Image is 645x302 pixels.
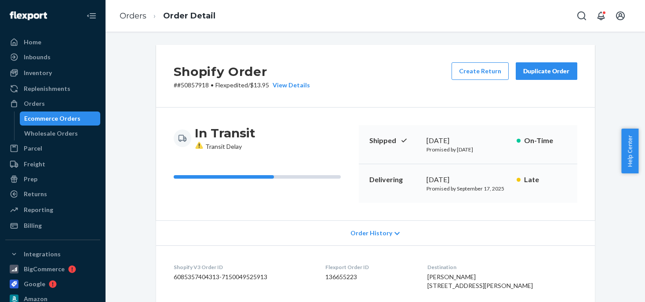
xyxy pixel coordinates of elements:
[325,273,413,281] dd: 136655223
[612,7,629,25] button: Open account menu
[325,263,413,271] dt: Flexport Order ID
[20,126,101,140] a: Wholesale Orders
[174,263,312,271] dt: Shopify V3 Order ID
[426,146,510,153] p: Promised by [DATE]
[24,190,47,198] div: Returns
[369,175,419,185] p: Delivering
[5,157,100,171] a: Freight
[24,53,51,61] div: Inbounds
[5,35,100,49] a: Home
[5,141,100,155] a: Parcel
[24,175,37,183] div: Prep
[10,11,47,20] img: Flexport logo
[20,111,101,126] a: Ecommerce Orders
[426,175,510,185] div: [DATE]
[24,129,78,138] div: Wholesale Orders
[426,185,510,192] p: Promised by September 17, 2025
[24,280,45,288] div: Google
[24,84,70,93] div: Replenishments
[516,62,577,80] button: Duplicate Order
[524,136,567,146] p: On-Time
[523,67,570,75] div: Duplicate Order
[621,129,638,173] button: Help Center
[174,62,310,81] h2: Shopify Order
[427,263,577,271] dt: Destination
[5,277,100,291] a: Google
[5,97,100,111] a: Orders
[5,82,100,96] a: Replenishments
[426,136,510,146] div: [DATE]
[195,143,242,150] span: Transit Delay
[24,38,41,47] div: Home
[24,221,42,230] div: Billing
[24,99,45,108] div: Orders
[573,7,590,25] button: Open Search Box
[5,203,100,217] a: Reporting
[174,81,310,90] p: # #50857918 / $13.95
[113,3,222,29] ol: breadcrumbs
[5,262,100,276] a: BigCommerce
[174,273,312,281] dd: 6085357404313-7150049525913
[369,136,419,146] p: Shipped
[211,81,214,89] span: •
[83,7,100,25] button: Close Navigation
[24,144,42,153] div: Parcel
[24,160,45,169] div: Freight
[120,11,146,21] a: Orders
[24,205,53,214] div: Reporting
[5,66,100,80] a: Inventory
[5,187,100,201] a: Returns
[5,172,100,186] a: Prep
[195,125,255,141] h3: In Transit
[24,68,52,77] div: Inventory
[452,62,509,80] button: Create Return
[5,219,100,233] a: Billing
[5,247,100,261] button: Integrations
[24,265,65,273] div: BigCommerce
[350,229,392,237] span: Order History
[215,81,248,89] span: Flexpedited
[269,81,310,90] button: View Details
[24,250,61,259] div: Integrations
[163,11,215,21] a: Order Detail
[5,50,100,64] a: Inbounds
[592,7,610,25] button: Open notifications
[524,175,567,185] p: Late
[427,273,533,289] span: [PERSON_NAME] [STREET_ADDRESS][PERSON_NAME]
[24,114,80,123] div: Ecommerce Orders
